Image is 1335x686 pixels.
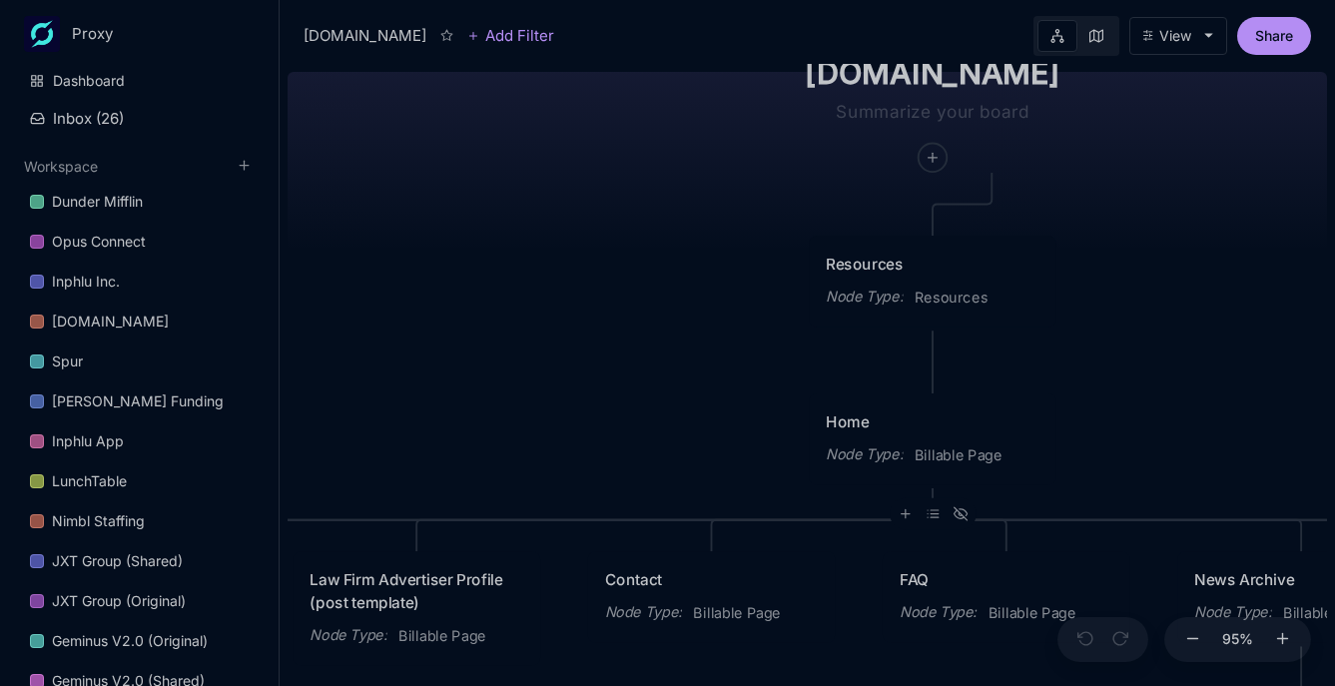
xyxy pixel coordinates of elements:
[18,502,261,541] div: Nimbl Staffing
[826,253,1038,276] div: Resources
[479,24,554,48] span: Add Filter
[52,549,183,573] div: JXT Group (Shared)
[18,542,261,581] div: JXT Group (Shared)
[693,602,781,625] span: Billable Page
[304,24,426,48] div: [DOMAIN_NAME]
[605,568,818,591] div: Contact
[18,502,261,540] a: Nimbl Staffing
[52,389,224,413] div: [PERSON_NAME] Funding
[52,589,186,613] div: JXT Group (Original)
[398,625,486,648] span: Billable Page
[18,582,261,620] a: JXT Group (Original)
[52,230,146,254] div: Opus Connect
[605,601,682,624] div: Node Type :
[18,303,261,342] div: [DOMAIN_NAME]
[18,382,261,421] div: [PERSON_NAME] Funding
[18,382,261,420] a: [PERSON_NAME] Funding
[808,235,1057,328] div: ResourcesNode Type:Resources
[310,624,386,647] div: Node Type :
[18,223,261,262] div: Opus Connect
[18,542,261,580] a: JXT Group (Shared)
[52,190,143,214] div: Dunder Mifflin
[52,469,127,493] div: LunchTable
[18,462,261,501] div: LunchTable
[900,568,1112,591] div: FAQ
[1237,17,1311,55] button: Share
[1214,617,1262,663] button: 95%
[310,568,522,614] div: Law Firm Advertiser Profile (post template)
[18,62,261,100] a: Dashboard
[1129,17,1227,55] button: View
[18,263,261,301] a: Inphlu Inc.
[587,550,837,643] div: ContactNode Type:Billable Page
[915,286,988,309] span: Resources
[72,25,223,43] div: Proxy
[882,550,1131,643] div: FAQNode Type:Billable Page
[1194,601,1271,624] div: Node Type :
[915,444,1002,467] span: Billable Page
[18,183,261,221] a: Dunder Mifflin
[24,158,98,175] button: Workspace
[18,622,261,661] div: Geminus V2.0 (Original)
[826,285,903,308] div: Node Type :
[1159,28,1191,44] div: View
[292,550,541,666] div: Law Firm Advertiser Profile (post template)Node Type:Billable Page
[18,422,261,460] a: Inphlu App
[52,629,208,653] div: Geminus V2.0 (Original)
[52,310,169,334] div: [DOMAIN_NAME]
[18,582,261,621] div: JXT Group (Original)
[18,422,261,461] div: Inphlu App
[18,462,261,500] a: LunchTable
[808,392,1057,485] div: HomeNode Type:Billable Page
[18,622,261,660] a: Geminus V2.0 (Original)
[18,263,261,302] div: Inphlu Inc.
[18,101,261,136] button: Inbox (26)
[826,443,903,466] div: Node Type :
[18,223,261,261] a: Opus Connect
[52,349,83,373] div: Spur
[52,270,120,294] div: Inphlu Inc.
[900,601,977,624] div: Node Type :
[24,16,255,52] button: Proxy
[18,343,261,380] a: Spur
[989,602,1076,625] span: Billable Page
[18,183,261,222] div: Dunder Mifflin
[52,509,145,533] div: Nimbl Staffing
[52,429,124,453] div: Inphlu App
[18,343,261,381] div: Spur
[826,410,1038,433] div: Home
[18,303,261,341] a: [DOMAIN_NAME]
[467,24,554,48] button: Add Filter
